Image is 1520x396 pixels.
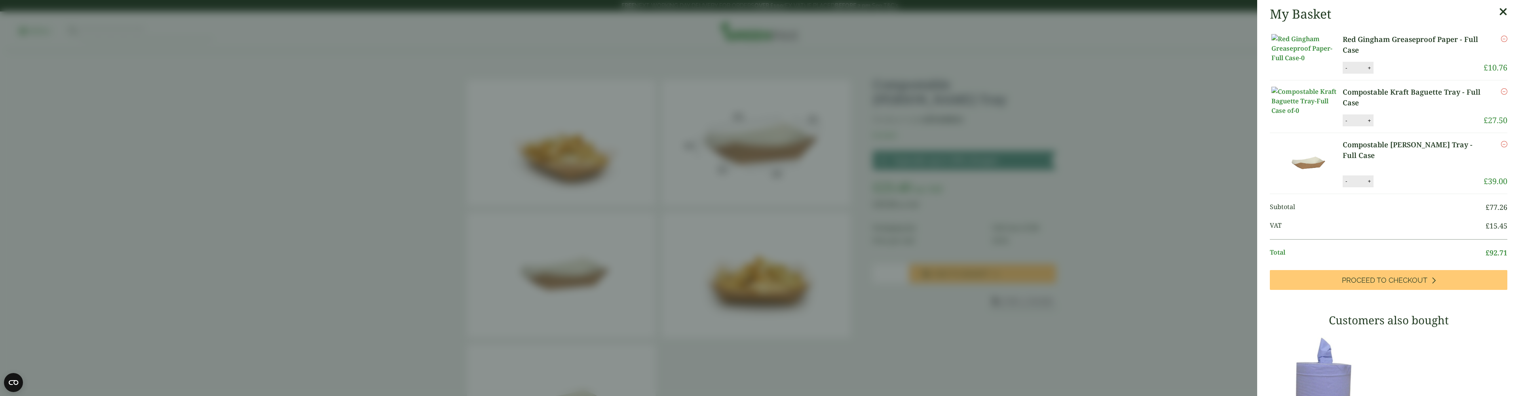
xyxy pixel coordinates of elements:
button: - [1343,65,1349,71]
button: + [1365,117,1373,124]
a: Red Gingham Greaseproof Paper - Full Case [1343,34,1484,55]
span: VAT [1270,221,1486,231]
a: Compostable Kraft Baguette Tray - Full Case [1343,87,1484,108]
button: - [1343,178,1349,185]
bdi: 15.45 [1486,221,1507,230]
span: £ [1486,202,1490,212]
bdi: 39.00 [1484,176,1507,187]
span: Proceed to Checkout [1342,276,1427,285]
button: - [1343,117,1349,124]
a: Proceed to Checkout [1270,270,1507,290]
bdi: 27.50 [1484,115,1507,126]
h2: My Basket [1270,6,1331,21]
img: Red Gingham Greaseproof Paper-Full Case-0 [1271,34,1343,63]
button: + [1365,178,1373,185]
bdi: 10.76 [1484,62,1507,73]
a: Compostable [PERSON_NAME] Tray - Full Case [1343,139,1484,161]
bdi: 92.71 [1486,248,1507,257]
span: £ [1484,62,1488,73]
span: Subtotal [1270,202,1486,213]
span: £ [1486,248,1490,257]
span: £ [1484,115,1488,126]
h3: Customers also bought [1270,314,1507,327]
button: + [1365,65,1373,71]
span: Total [1270,247,1486,258]
span: £ [1484,176,1488,187]
button: Open CMP widget [4,373,23,392]
img: Compostable Kraft Baguette Tray-Full Case of-0 [1271,87,1343,115]
img: Compostable Kraft Chip Tray-Full Case of-0 [1271,139,1343,187]
a: Remove this item [1501,87,1507,96]
bdi: 77.26 [1486,202,1507,212]
a: Remove this item [1501,34,1507,44]
span: £ [1486,221,1490,230]
a: Remove this item [1501,139,1507,149]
